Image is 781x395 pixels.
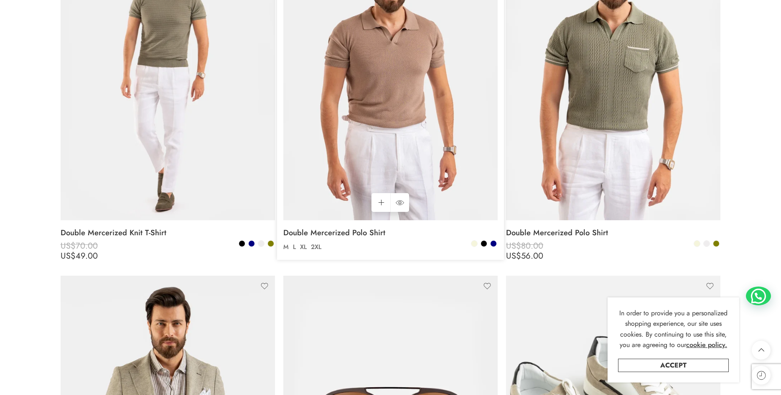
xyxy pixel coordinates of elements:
[309,242,323,252] a: 2XL
[61,250,98,262] bdi: 49.00
[371,193,390,212] a: Select options for “Double Mercerized Polo Shirt”
[506,250,543,262] bdi: 56.00
[712,240,720,247] a: Olive
[693,240,701,247] a: Beige
[618,359,729,372] a: Accept
[61,240,98,252] bdi: 70.00
[283,240,321,252] bdi: 80.00
[490,240,497,247] a: Navy
[283,224,498,241] a: Double Mercerized Polo Shirt
[248,240,255,247] a: Navy
[61,250,76,262] span: US$
[267,240,275,247] a: Olive
[61,240,76,252] span: US$
[281,242,291,252] a: M
[506,240,521,252] span: US$
[298,242,309,252] a: XL
[257,240,265,247] a: Off-White
[506,224,720,241] a: Double Mercerized Polo Shirt
[61,224,275,241] a: Double Mercerized Knit T-Shirt
[471,240,478,247] a: Beige
[283,240,298,252] span: US$
[506,250,521,262] span: US$
[686,340,727,350] a: cookie policy.
[291,242,298,252] a: L
[238,240,246,247] a: Black
[619,308,728,350] span: In order to provide you a personalized shopping experience, our site uses cookies. By continuing ...
[480,240,488,247] a: Black
[506,240,543,252] bdi: 80.00
[703,240,710,247] a: Off-White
